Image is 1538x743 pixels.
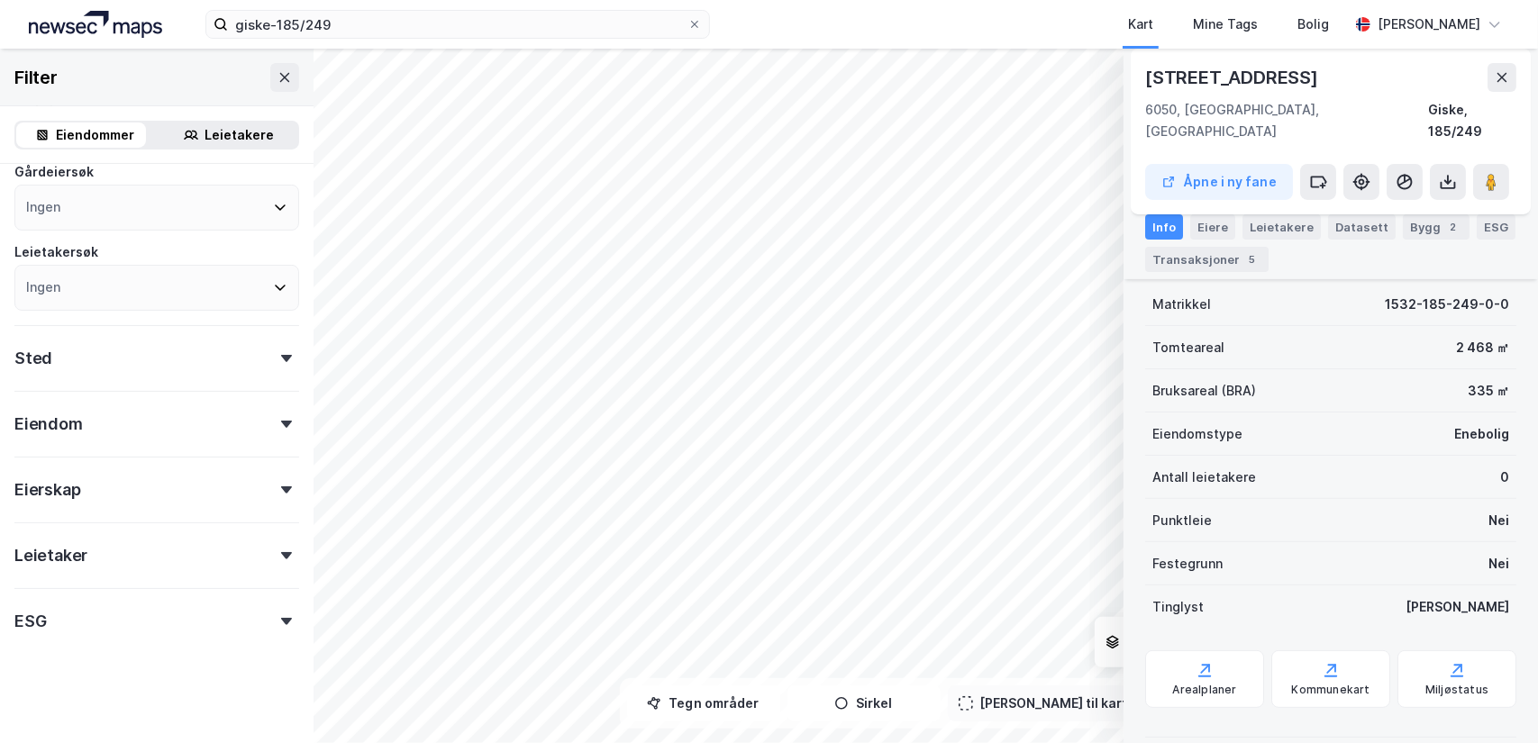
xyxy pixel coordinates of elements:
div: Leietaker [14,545,87,566]
button: Tegn områder [627,685,780,721]
div: [STREET_ADDRESS] [1145,63,1322,92]
div: Datasett [1328,214,1396,240]
div: ESG [14,611,46,632]
div: 335 ㎡ [1468,380,1509,402]
div: Gårdeiersøk [14,161,94,183]
div: Kart [1128,14,1153,35]
div: Bygg [1403,214,1470,240]
div: [PERSON_NAME] til kartutsnitt [980,693,1171,714]
div: Enebolig [1454,423,1509,445]
div: Filter [14,63,58,92]
div: 1532-185-249-0-0 [1385,294,1509,315]
div: Ingen [26,276,60,298]
div: 5 [1243,250,1261,268]
div: 0 [1500,467,1509,488]
div: Bolig [1297,14,1329,35]
div: Sted [14,348,52,369]
div: Bruksareal (BRA) [1152,380,1256,402]
div: Ingen [26,196,60,218]
div: Mine Tags [1193,14,1258,35]
div: Eiendommer [57,124,135,146]
div: Tomteareal [1152,337,1224,358]
div: Punktleie [1152,510,1212,531]
div: Kommunekart [1291,683,1370,697]
div: Nei [1488,553,1509,575]
div: [PERSON_NAME] [1406,596,1509,618]
div: Eiendom [14,413,83,435]
div: Giske, 185/249 [1428,99,1516,142]
div: Eiendomstype [1152,423,1242,445]
input: Søk på adresse, matrikkel, gårdeiere, leietakere eller personer [228,11,687,38]
div: Antall leietakere [1152,467,1256,488]
button: Sirkel [787,685,941,721]
div: 2 468 ㎡ [1456,337,1509,358]
div: 6050, [GEOGRAPHIC_DATA], [GEOGRAPHIC_DATA] [1145,99,1428,142]
img: logo.a4113a55bc3d86da70a041830d287a7e.svg [29,11,162,38]
div: Eierskap [14,479,80,501]
div: ESG [1477,214,1515,240]
div: Info [1145,214,1183,240]
div: Matrikkel [1152,294,1211,315]
div: Leietakere [1242,214,1321,240]
div: Leietakere [205,124,275,146]
iframe: Chat Widget [1448,657,1538,743]
div: Tinglyst [1152,596,1204,618]
button: Åpne i ny fane [1145,164,1293,200]
div: Kontrollprogram for chat [1448,657,1538,743]
div: 2 [1444,218,1462,236]
div: Festegrunn [1152,553,1223,575]
div: Eiere [1190,214,1235,240]
div: [PERSON_NAME] [1378,14,1480,35]
div: Nei [1488,510,1509,531]
div: Miljøstatus [1425,683,1488,697]
div: Transaksjoner [1145,247,1269,272]
div: Arealplaner [1172,683,1236,697]
div: Leietakersøk [14,241,98,263]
